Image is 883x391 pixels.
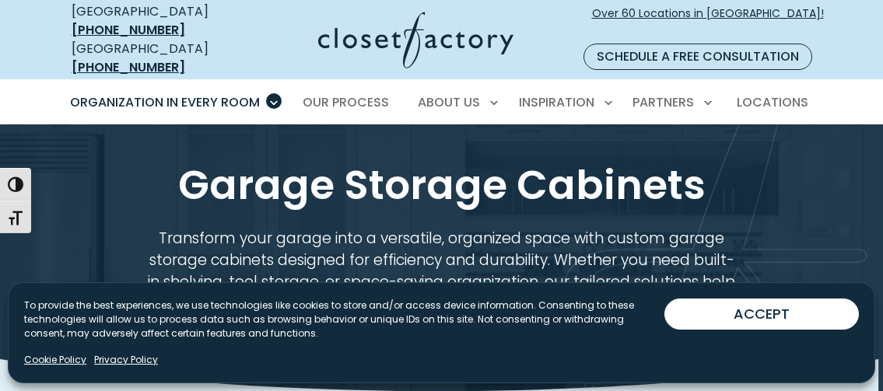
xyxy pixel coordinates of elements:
[72,40,241,77] div: [GEOGRAPHIC_DATA]
[519,93,594,111] span: Inspiration
[303,93,389,111] span: Our Process
[318,12,513,68] img: Closet Factory Logo
[72,58,185,76] a: [PHONE_NUMBER]
[82,162,801,209] h1: Garage Storage Cabinets
[70,93,260,111] span: Organization in Every Room
[632,93,694,111] span: Partners
[72,2,241,40] div: [GEOGRAPHIC_DATA]
[94,353,158,367] a: Privacy Policy
[737,93,808,111] span: Locations
[72,21,185,39] a: [PHONE_NUMBER]
[144,228,740,316] p: Transform your garage into a versatile, organized space with custom garage storage cabinets desig...
[583,44,812,70] a: Schedule a Free Consultation
[24,298,664,340] p: To provide the best experiences, we use technologies like cookies to store and/or access device i...
[24,353,86,367] a: Cookie Policy
[592,5,824,38] span: Over 60 Locations in [GEOGRAPHIC_DATA]!
[418,93,480,111] span: About Us
[59,81,825,124] nav: Primary Menu
[664,298,859,330] button: ACCEPT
